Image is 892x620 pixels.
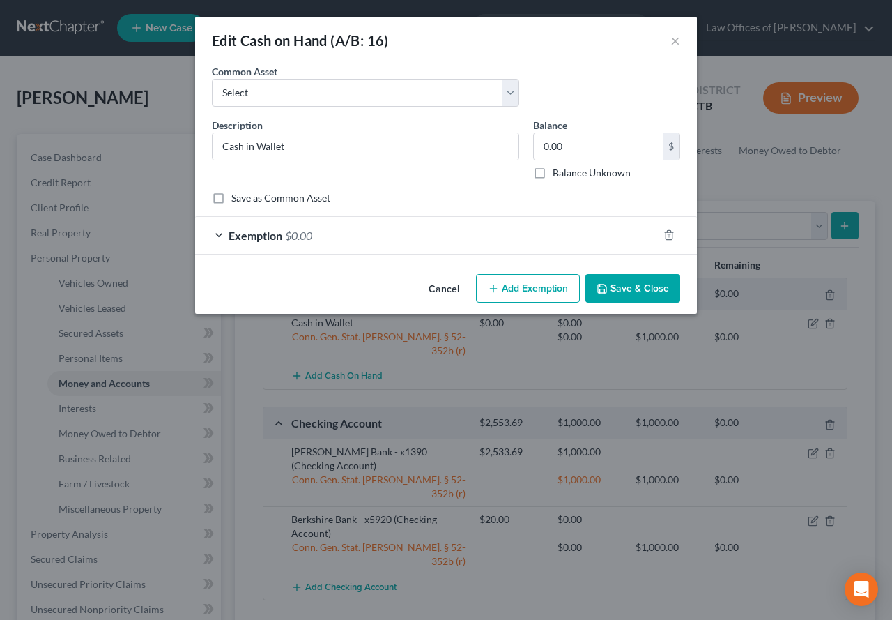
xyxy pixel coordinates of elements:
[476,274,580,303] button: Add Exemption
[231,191,330,205] label: Save as Common Asset
[553,166,631,180] label: Balance Unknown
[534,133,663,160] input: 0.00
[212,64,277,79] label: Common Asset
[285,229,312,242] span: $0.00
[212,119,263,131] span: Description
[663,133,679,160] div: $
[212,31,389,50] div: Edit Cash on Hand (A/B: 16)
[670,32,680,49] button: ×
[417,275,470,303] button: Cancel
[229,229,282,242] span: Exemption
[845,573,878,606] div: Open Intercom Messenger
[533,118,567,133] label: Balance
[213,133,518,160] input: Describe...
[585,274,680,303] button: Save & Close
